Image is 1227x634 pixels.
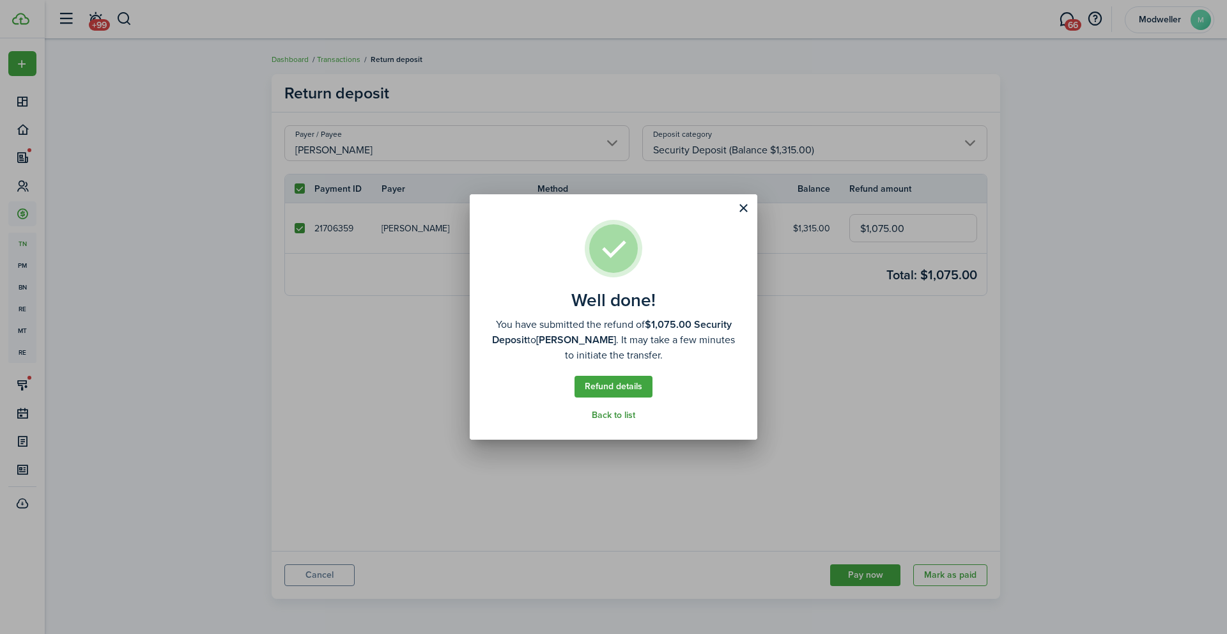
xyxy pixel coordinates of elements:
a: Back to list [592,410,635,421]
b: [PERSON_NAME] [536,332,616,347]
a: Refund details [575,376,652,398]
well-done-title: Well done! [571,290,656,311]
button: Close modal [732,197,754,219]
well-done-description: You have submitted the refund of to . It may take a few minutes to initiate the transfer. [489,317,738,363]
b: $1,075.00 Security Deposit [492,317,732,347]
